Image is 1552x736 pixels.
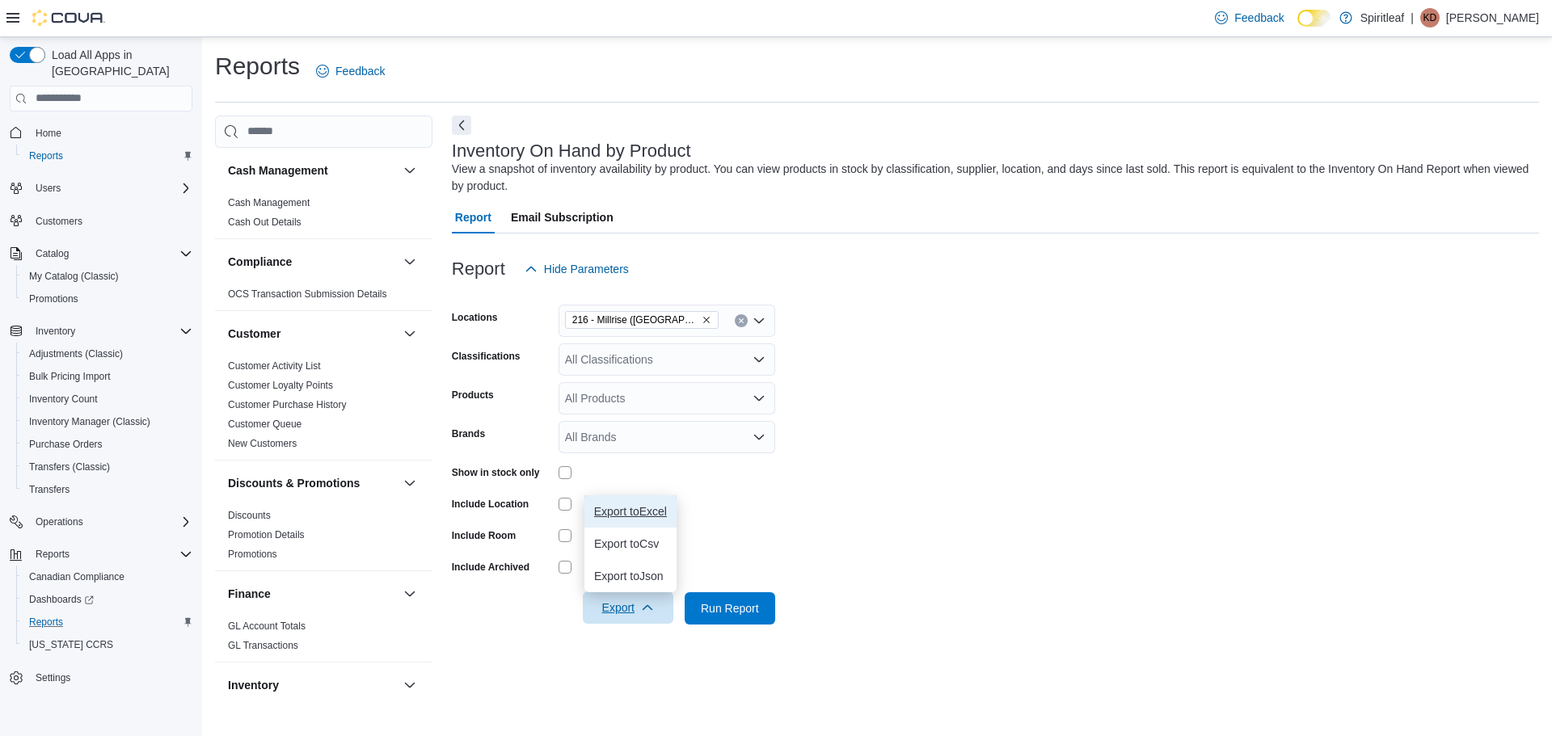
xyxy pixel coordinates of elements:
[753,314,765,327] button: Open list of options
[228,254,397,270] button: Compliance
[36,182,61,195] span: Users
[23,146,70,166] a: Reports
[452,561,529,574] label: Include Archived
[16,265,199,288] button: My Catalog (Classic)
[400,161,420,180] button: Cash Management
[452,311,498,324] label: Locations
[452,116,471,135] button: Next
[16,588,199,611] a: Dashboards
[452,498,529,511] label: Include Location
[753,431,765,444] button: Open list of options
[3,242,199,265] button: Catalog
[29,545,76,564] button: Reports
[753,353,765,366] button: Open list of options
[228,677,397,693] button: Inventory
[400,675,420,695] button: Inventory
[29,244,192,263] span: Catalog
[16,633,199,656] button: [US_STATE] CCRS
[511,201,614,233] span: Email Subscription
[23,389,192,409] span: Inventory Count
[228,475,360,491] h3: Discounts & Promotions
[228,399,347,410] a: Customer Purchase History
[23,567,131,587] a: Canadian Compliance
[3,209,199,233] button: Customers
[23,344,129,364] a: Adjustments (Classic)
[228,677,279,693] h3: Inventory
[1234,10,1284,26] span: Feedback
[215,50,300,82] h1: Reports
[228,528,305,541] span: Promotion Details
[10,115,192,732] nav: Complex example
[36,515,83,528] span: Operations
[23,480,192,499] span: Transfers
[310,55,391,87] a: Feedback
[228,509,271,522] span: Discounts
[584,560,677,592] button: Export toJson
[23,267,192,286] span: My Catalog (Classic)
[452,529,516,542] label: Include Room
[23,590,192,609] span: Dashboards
[228,529,305,540] a: Promotion Details
[228,216,302,229] span: Cash Out Details
[565,311,719,329] span: 216 - Millrise (Calgary)
[36,325,75,338] span: Inventory
[29,570,124,583] span: Canadian Compliance
[36,548,70,561] span: Reports
[452,427,485,440] label: Brands
[29,461,110,473] span: Transfers (Classic)
[584,528,677,560] button: Export toCsv
[701,600,759,616] span: Run Report
[452,161,1531,195] div: View a snapshot of inventory availability by product. You can view products in stock by classific...
[452,259,505,279] h3: Report
[572,312,698,328] span: 216 - Millrise ([GEOGRAPHIC_DATA])
[36,247,69,260] span: Catalog
[36,671,70,684] span: Settings
[228,398,347,411] span: Customer Purchase History
[23,457,116,477] a: Transfers (Classic)
[452,350,521,363] label: Classifications
[1420,8,1440,27] div: Kelsey D
[23,590,100,609] a: Dashboards
[702,315,711,325] button: Remove 216 - Millrise (Calgary) from selection in this group
[228,510,271,521] a: Discounts
[228,326,280,342] h3: Customer
[32,10,105,26] img: Cova
[735,314,748,327] button: Clear input
[16,145,199,167] button: Reports
[228,217,302,228] a: Cash Out Details
[16,288,199,310] button: Promotions
[400,584,420,604] button: Finance
[29,149,63,162] span: Reports
[29,438,103,451] span: Purchase Orders
[1208,2,1290,34] a: Feedback
[335,63,385,79] span: Feedback
[29,415,150,428] span: Inventory Manager (Classic)
[228,254,292,270] h3: Compliance
[29,347,123,360] span: Adjustments (Classic)
[23,635,120,654] a: [US_STATE] CCRS
[594,505,667,518] span: Export to Excel
[29,322,192,341] span: Inventory
[3,543,199,566] button: Reports
[29,322,82,341] button: Inventory
[36,215,82,228] span: Customers
[29,179,192,198] span: Users
[584,495,677,528] button: Export toExcel
[228,586,397,602] button: Finance
[23,612,192,632] span: Reports
[29,668,77,688] a: Settings
[228,162,328,179] h3: Cash Management
[228,326,397,342] button: Customer
[29,393,98,406] span: Inventory Count
[16,365,199,388] button: Bulk Pricing Import
[45,47,192,79] span: Load All Apps in [GEOGRAPHIC_DATA]
[29,124,68,143] a: Home
[29,179,67,198] button: Users
[400,252,420,271] button: Compliance
[518,253,635,285] button: Hide Parameters
[228,418,302,430] a: Customer Queue
[215,284,432,310] div: Compliance
[228,360,321,372] span: Customer Activity List
[400,473,420,493] button: Discounts & Promotions
[228,475,397,491] button: Discounts & Promotions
